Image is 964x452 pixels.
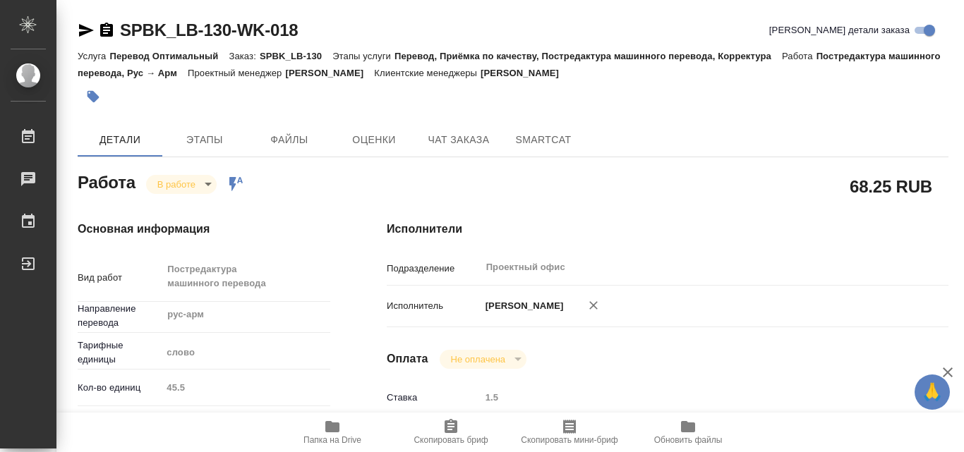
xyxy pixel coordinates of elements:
div: В работе [146,175,217,194]
span: Папка на Drive [303,435,361,445]
div: слово [162,341,330,365]
p: Этапы услуги [332,51,394,61]
p: Услуга [78,51,109,61]
h4: Основная информация [78,221,330,238]
span: [PERSON_NAME] детали заказа [769,23,910,37]
span: Детали [86,131,154,149]
span: Чат заказа [425,131,493,149]
div: В работе [440,350,526,369]
p: SPBK_LB-130 [260,51,332,61]
button: Добавить тэг [78,81,109,112]
p: [PERSON_NAME] [481,299,564,313]
p: Клиентские менеджеры [374,68,481,78]
span: Файлы [255,131,323,149]
p: Подразделение [387,262,481,276]
p: [PERSON_NAME] [285,68,374,78]
button: Скопировать мини-бриф [510,413,629,452]
span: Обновить файлы [654,435,723,445]
h2: 68.25 RUB [850,174,932,198]
p: [PERSON_NAME] [481,68,570,78]
span: 🙏 [920,377,944,407]
h4: Оплата [387,350,428,367]
button: Не оплачена [447,353,510,365]
span: Оценки [340,131,408,149]
button: Обновить файлы [629,413,747,452]
p: Проектный менеджер [188,68,285,78]
button: Скопировать бриф [392,413,510,452]
p: Исполнитель [387,299,481,313]
input: Пустое поле [162,377,330,398]
p: Ставка [387,391,481,405]
p: Направление перевода [78,302,162,330]
button: Скопировать ссылку для ЯМессенджера [78,22,95,39]
button: Удалить исполнителя [578,290,609,321]
p: Кол-во единиц [78,381,162,395]
p: Работа [782,51,817,61]
span: Скопировать бриф [414,435,488,445]
input: Пустое поле [481,387,902,408]
button: В работе [153,178,200,190]
p: Перевод Оптимальный [109,51,229,61]
span: Скопировать мини-бриф [521,435,617,445]
a: SPBK_LB-130-WK-018 [120,20,298,39]
p: Тарифные единицы [78,338,162,367]
p: Перевод, Приёмка по качеству, Постредактура машинного перевода, Корректура [394,51,782,61]
h4: Исполнители [387,221,948,238]
span: SmartCat [510,131,577,149]
button: 🙏 [915,374,950,410]
p: Заказ: [229,51,259,61]
button: Папка на Drive [273,413,392,452]
button: Скопировать ссылку [98,22,115,39]
h2: Работа [78,169,135,194]
p: Вид работ [78,271,162,285]
span: Этапы [171,131,239,149]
